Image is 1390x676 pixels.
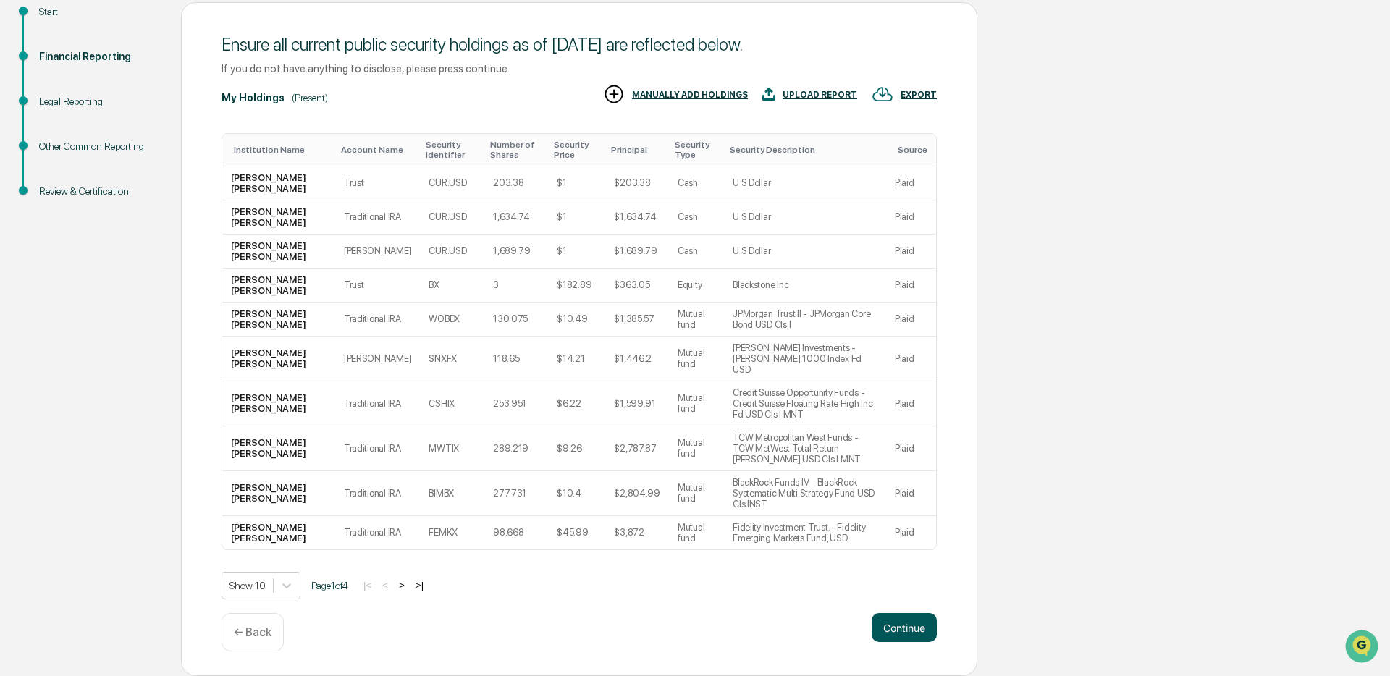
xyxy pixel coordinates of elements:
div: Toggle SortBy [611,145,663,155]
td: 3 [484,269,548,303]
td: TCW Metropolitan West Funds - TCW MetWest Total Return [PERSON_NAME] USD Cls I MNT [724,426,886,471]
td: 98.668 [484,516,548,549]
div: MANUALLY ADD HOLDINGS [632,90,748,100]
td: WOBDX [420,303,484,337]
button: |< [359,579,376,591]
td: [PERSON_NAME] [PERSON_NAME] [222,235,335,269]
div: 🗄️ [105,184,117,195]
button: Start new chat [246,115,264,132]
div: Toggle SortBy [730,145,880,155]
td: $1,385.57 [605,303,669,337]
button: >| [411,579,428,591]
td: [PERSON_NAME] [335,235,421,269]
td: $2,787.87 [605,426,669,471]
button: Continue [872,613,937,642]
td: BX [420,269,484,303]
td: $9.26 [548,426,605,471]
td: Traditional IRA [335,426,421,471]
a: 🗄️Attestations [99,177,185,203]
td: Plaid [886,303,936,337]
div: Toggle SortBy [490,140,542,160]
td: 203.38 [484,166,548,200]
td: $45.99 [548,516,605,549]
td: U S Dollar [724,166,886,200]
td: $1,446.2 [605,337,669,381]
td: [PERSON_NAME] [PERSON_NAME] [222,269,335,303]
td: FEMKX [420,516,484,549]
a: 🔎Data Lookup [9,204,97,230]
div: Review & Certification [39,184,158,199]
td: Plaid [886,337,936,381]
td: 253.951 [484,381,548,426]
td: [PERSON_NAME] [PERSON_NAME] [222,166,335,200]
a: Powered byPylon [102,245,175,256]
td: Plaid [886,166,936,200]
td: Mutual fund [669,426,724,471]
img: EXPORT [872,83,893,105]
td: Traditional IRA [335,471,421,516]
td: SNXFX [420,337,484,381]
td: [PERSON_NAME] [PERSON_NAME] [222,381,335,426]
td: $1,599.91 [605,381,669,426]
td: Equity [669,269,724,303]
button: < [378,579,392,591]
span: Pylon [144,245,175,256]
td: Plaid [886,235,936,269]
td: Plaid [886,200,936,235]
td: $182.89 [548,269,605,303]
td: [PERSON_NAME] [PERSON_NAME] [222,426,335,471]
td: [PERSON_NAME] Investments - [PERSON_NAME] 1000 Index Fd USD [724,337,886,381]
td: $1 [548,235,605,269]
td: CUR:USD [420,200,484,235]
td: $203.38 [605,166,669,200]
td: $10.49 [548,303,605,337]
td: MWTIX [420,426,484,471]
td: BIMBX [420,471,484,516]
div: My Holdings [222,92,285,103]
img: MANUALLY ADD HOLDINGS [603,83,625,105]
td: $6.22 [548,381,605,426]
div: Toggle SortBy [426,140,479,160]
td: 277.731 [484,471,548,516]
td: $2,804.99 [605,471,669,516]
td: 118.65 [484,337,548,381]
td: Plaid [886,426,936,471]
td: Mutual fund [669,303,724,337]
td: $1,689.79 [605,235,669,269]
td: U S Dollar [724,200,886,235]
a: 🖐️Preclearance [9,177,99,203]
div: UPLOAD REPORT [783,90,857,100]
td: 1,634.74 [484,200,548,235]
td: $14.21 [548,337,605,381]
td: Fidelity Investment Trust. - Fidelity Emerging Markets Fund, USD [724,516,886,549]
td: $363.05 [605,269,669,303]
td: 130.075 [484,303,548,337]
td: Mutual fund [669,381,724,426]
div: Other Common Reporting [39,139,158,154]
td: $3,872 [605,516,669,549]
td: [PERSON_NAME] [PERSON_NAME] [222,200,335,235]
td: CUR:USD [420,235,484,269]
span: Preclearance [29,182,93,197]
div: Start [39,4,158,20]
iframe: Open customer support [1344,628,1383,667]
div: Toggle SortBy [898,145,930,155]
td: Mutual fund [669,471,724,516]
div: Toggle SortBy [675,140,718,160]
td: Traditional IRA [335,381,421,426]
td: JPMorgan Trust II - JPMorgan Core Bond USD Cls I [724,303,886,337]
td: Cash [669,200,724,235]
td: Cash [669,166,724,200]
td: [PERSON_NAME] [PERSON_NAME] [222,337,335,381]
div: We're available if you need us! [49,125,183,137]
p: ← Back [234,625,271,639]
div: Start new chat [49,111,237,125]
td: Credit Suisse Opportunity Funds - Credit Suisse Floating Rate High Inc Fd USD Cls I MNT [724,381,886,426]
td: Trust [335,269,421,303]
td: Plaid [886,516,936,549]
td: U S Dollar [724,235,886,269]
td: $1 [548,200,605,235]
td: Plaid [886,269,936,303]
td: $1 [548,166,605,200]
button: > [395,579,409,591]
